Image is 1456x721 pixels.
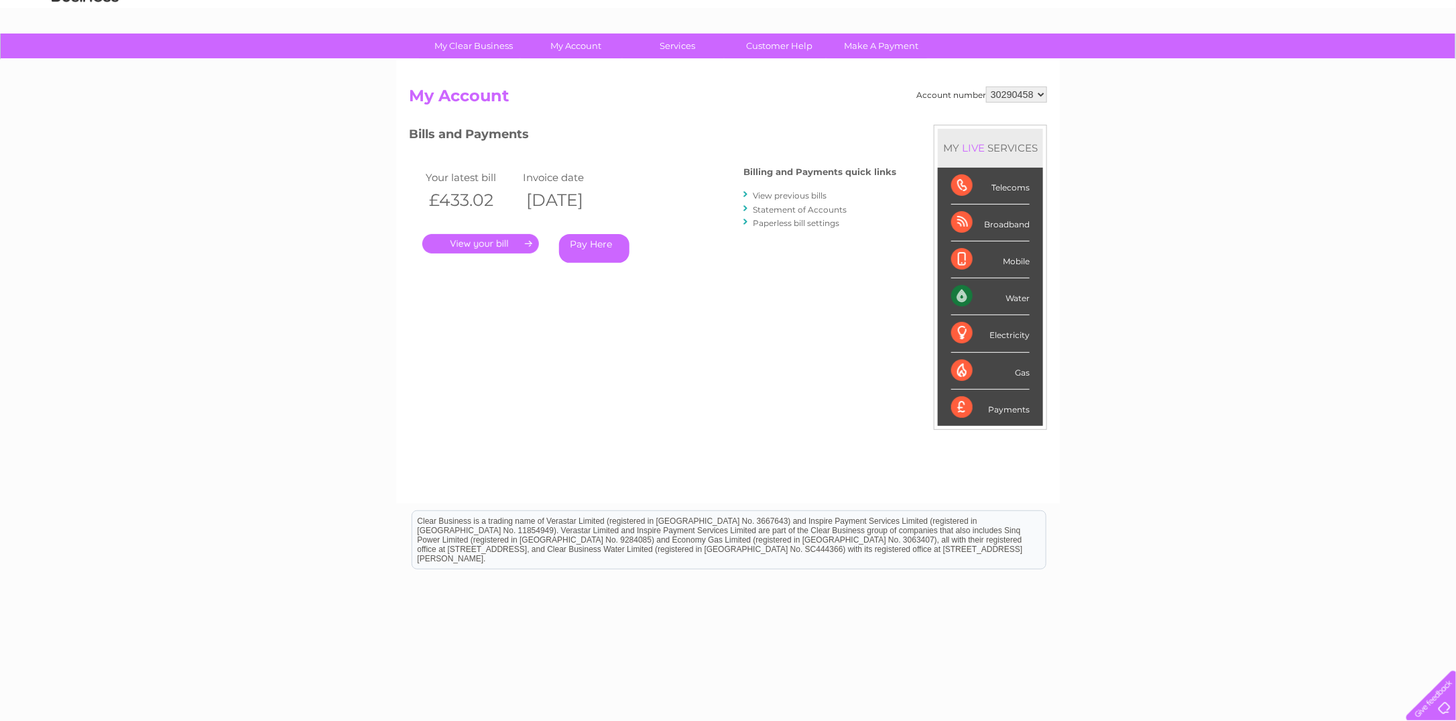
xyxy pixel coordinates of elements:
td: Your latest bill [422,168,520,186]
a: Paperless bill settings [753,218,839,228]
a: Make A Payment [827,34,937,58]
a: 0333 014 3131 [1203,7,1296,23]
div: Payments [951,390,1030,426]
a: Pay Here [559,234,629,263]
div: Broadband [951,205,1030,241]
h3: Bills and Payments [409,125,896,148]
h2: My Account [409,87,1047,112]
div: Water [951,278,1030,315]
a: My Account [521,34,631,58]
a: . [422,234,539,254]
div: Electricity [951,315,1030,352]
a: Log out [1412,57,1443,67]
div: Clear Business is a trading name of Verastar Limited (registered in [GEOGRAPHIC_DATA] No. 3667643... [412,7,1046,65]
a: Services [623,34,733,58]
img: logo.png [51,35,119,76]
div: LIVE [959,142,987,154]
a: My Clear Business [419,34,530,58]
a: Energy [1254,57,1283,67]
div: Mobile [951,241,1030,278]
div: Telecoms [951,168,1030,205]
a: Blog [1339,57,1359,67]
th: [DATE] [520,186,617,214]
td: Invoice date [520,168,617,186]
a: View previous bills [753,190,827,201]
a: Contact [1367,57,1400,67]
div: Gas [951,353,1030,390]
a: Customer Help [725,34,835,58]
a: Telecoms [1291,57,1331,67]
div: Account number [916,87,1047,103]
div: MY SERVICES [938,129,1043,167]
h4: Billing and Payments quick links [743,167,896,177]
th: £433.02 [422,186,520,214]
a: Water [1220,57,1246,67]
a: Statement of Accounts [753,205,847,215]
